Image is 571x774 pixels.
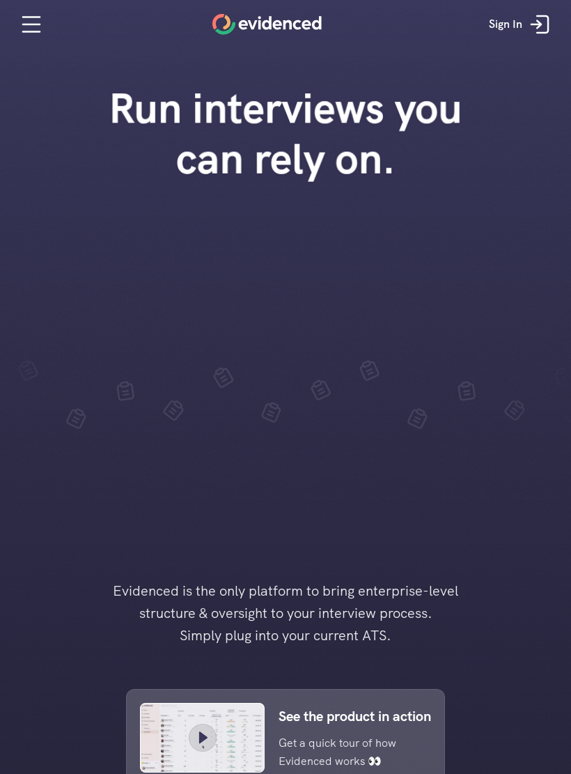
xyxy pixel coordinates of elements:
[91,580,480,647] h4: Evidenced is the only platform to bring enterprise-level structure & oversight to your interview ...
[489,15,522,33] p: Sign In
[279,734,410,770] p: Get a quick tour of how Evidenced works 👀
[212,14,322,35] a: Home
[86,83,485,184] h1: Run interviews you can rely on.
[279,705,431,727] p: See the product in action
[478,3,564,45] a: Sign In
